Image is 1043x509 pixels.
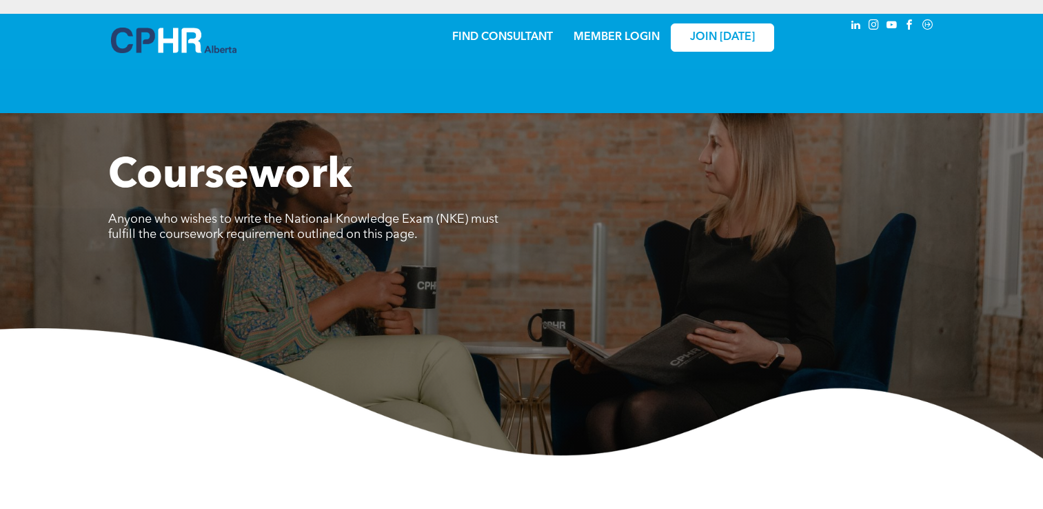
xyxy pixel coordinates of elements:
[452,32,553,43] a: FIND CONSULTANT
[108,156,352,197] span: Coursework
[690,31,755,44] span: JOIN [DATE]
[884,17,900,36] a: youtube
[849,17,864,36] a: linkedin
[108,213,498,241] span: Anyone who wishes to write the National Knowledge Exam (NKE) must fulfill the coursework requirem...
[920,17,935,36] a: Social network
[671,23,774,52] a: JOIN [DATE]
[867,17,882,36] a: instagram
[902,17,918,36] a: facebook
[111,28,236,53] img: A blue and white logo for cp alberta
[574,32,660,43] a: MEMBER LOGIN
